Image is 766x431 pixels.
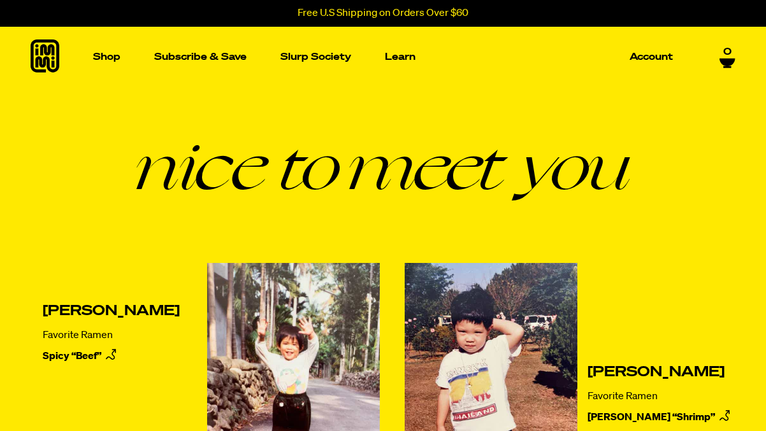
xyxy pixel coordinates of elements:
[625,47,678,67] a: Account
[385,52,416,62] p: Learn
[298,8,468,19] p: Free U.S Shipping on Orders Over $60
[154,52,247,62] p: Subscribe & Save
[588,390,733,403] p: Favorite Ramen
[280,52,351,62] p: Slurp Society
[380,27,421,87] a: Learn
[723,46,732,58] span: 0
[43,329,180,342] p: Favorite Ramen
[43,347,180,366] a: Spicy “Beef”
[88,27,678,87] nav: Main navigation
[88,27,126,87] a: Shop
[93,52,120,62] p: Shop
[31,133,735,197] h1: nice to meet you
[630,52,673,62] p: Account
[588,408,733,427] a: [PERSON_NAME] “Shrimp”
[719,46,735,68] a: 0
[149,47,252,67] a: Subscribe & Save
[588,365,733,380] h2: [PERSON_NAME]
[275,47,356,67] a: Slurp Society
[43,304,180,319] h2: [PERSON_NAME]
